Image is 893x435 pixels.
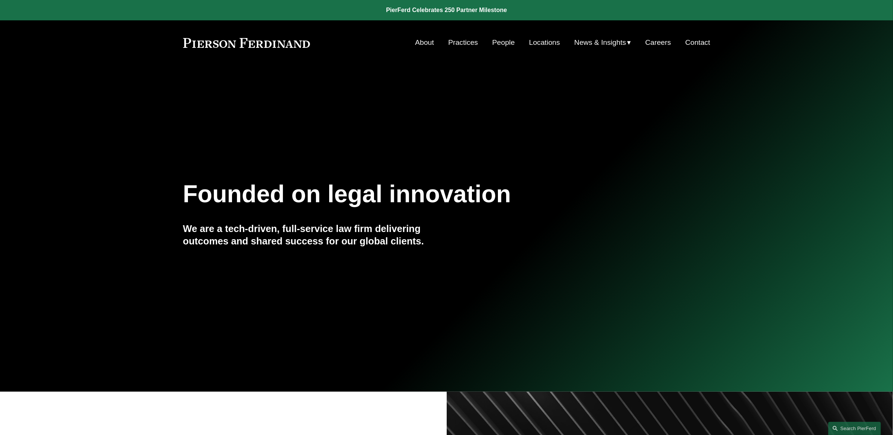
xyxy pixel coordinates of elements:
[828,422,881,435] a: Search this site
[645,35,671,50] a: Careers
[448,35,478,50] a: Practices
[183,223,447,247] h4: We are a tech-driven, full-service law firm delivering outcomes and shared success for our global...
[415,35,434,50] a: About
[183,180,623,208] h1: Founded on legal innovation
[529,35,560,50] a: Locations
[685,35,710,50] a: Contact
[574,35,631,50] a: folder dropdown
[574,36,626,49] span: News & Insights
[492,35,515,50] a: People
